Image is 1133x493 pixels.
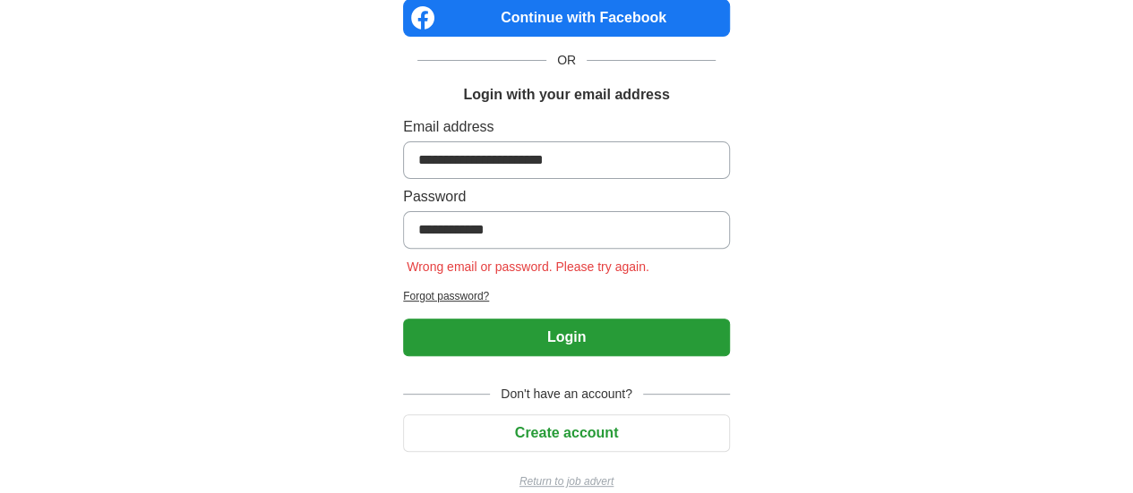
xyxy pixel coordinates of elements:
a: Forgot password? [403,288,730,304]
button: Login [403,319,730,356]
a: Return to job advert [403,473,730,489]
span: Don't have an account? [490,385,643,404]
h1: Login with your email address [463,84,669,106]
label: Password [403,186,730,208]
a: Create account [403,425,730,440]
label: Email address [403,116,730,138]
span: Wrong email or password. Please try again. [403,259,653,274]
button: Create account [403,414,730,452]
span: OR [546,51,587,70]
